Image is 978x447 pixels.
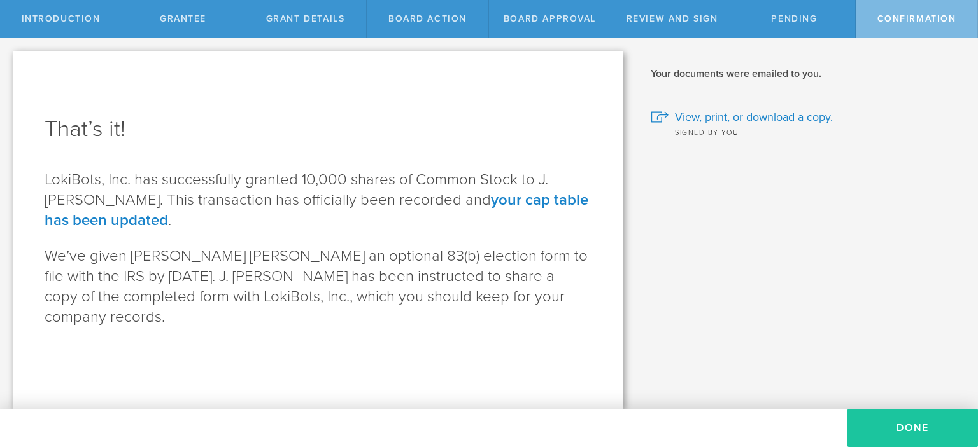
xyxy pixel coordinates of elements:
[504,13,596,24] span: Board Approval
[22,13,101,24] span: Introduction
[771,13,817,24] span: Pending
[45,246,591,327] p: We’ve given [PERSON_NAME] [PERSON_NAME] an optional 83(b) election form to file with the IRS by [...
[266,13,345,24] span: Grant Details
[388,13,467,24] span: Board Action
[45,114,591,144] h1: That’s it!
[160,13,206,24] span: Grantee
[627,13,718,24] span: Review and Sign
[45,170,591,231] p: LokiBots, Inc. has successfully granted 10,000 shares of Common Stock to J. [PERSON_NAME]. This t...
[877,13,956,24] span: Confirmation
[651,125,959,138] div: Signed by you
[651,67,959,81] h2: Your documents were emailed to you.
[675,109,833,125] span: View, print, or download a copy.
[914,348,978,409] iframe: Chat Widget
[847,409,978,447] button: Done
